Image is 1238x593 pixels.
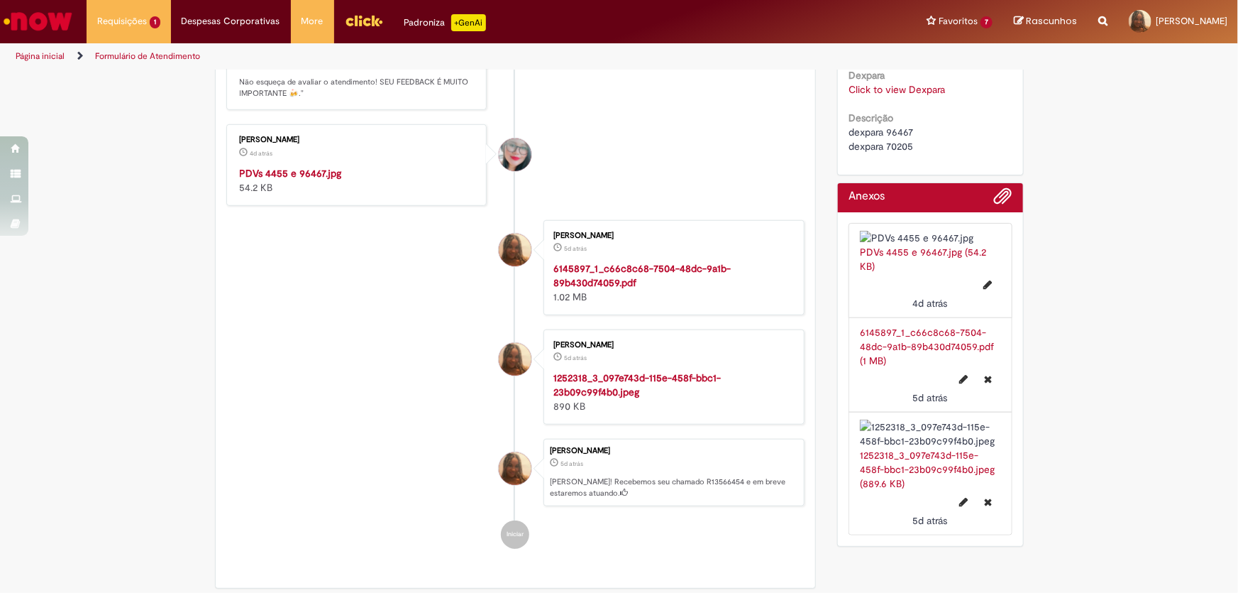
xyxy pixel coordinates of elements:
div: 890 KB [553,371,790,413]
ul: Trilhas de página [11,43,814,70]
a: Click to view Dexpara [849,83,945,96]
time: 25/09/2025 12:28:10 [564,244,587,253]
div: [PERSON_NAME] [240,136,476,144]
span: 5d atrás [913,514,948,527]
div: 54.2 KB [240,166,476,195]
img: ServiceNow [1,7,74,36]
button: Editar nome de arquivo 1252318_3_097e743d-115e-458f-bbc1-23b09c99f4b0.jpeg [951,491,977,513]
button: Editar nome de arquivo PDVs 4455 e 96467.jpg [976,273,1001,296]
span: dexpara 96467 dexpara 70205 [849,126,913,153]
a: Rascunhos [1014,15,1077,28]
div: Maria Luiza Pereira Dos Santos [499,234,531,266]
div: Maria Luiza Pereira Dos Santos [499,452,531,485]
p: [PERSON_NAME]! Recebemos seu chamado R13566454 e em breve estaremos atuando. [550,477,797,499]
a: PDVs 4455 e 96467.jpg [240,167,342,180]
li: Maria Luiza Pereira Dos Santos [226,439,805,507]
img: PDVs 4455 e 96467.jpg [860,231,1001,245]
span: [PERSON_NAME] [1156,15,1227,27]
button: Adicionar anexos [994,187,1012,212]
span: Favoritos [939,14,978,28]
span: Rascunhos [1026,14,1077,28]
span: 4d atrás [250,149,273,158]
p: +GenAi [451,14,486,31]
button: Excluir 6145897_1_c66c8c68-7504-48dc-9a1b-89b430d74059.pdf [976,368,1001,391]
div: [PERSON_NAME] [553,232,790,240]
time: 25/09/2025 12:28:10 [913,391,948,404]
div: Padroniza [404,14,486,31]
a: 1252318_3_097e743d-115e-458f-bbc1-23b09c99f4b0.jpeg (889.6 KB) [860,449,995,490]
span: Requisições [97,14,147,28]
button: Editar nome de arquivo 6145897_1_c66c8c68-7504-48dc-9a1b-89b430d74059.pdf [951,368,977,391]
a: 6145897_1_c66c8c68-7504-48dc-9a1b-89b430d74059.pdf (1 MB) [860,326,994,367]
b: Dexpara [849,69,885,82]
span: 5d atrás [913,391,948,404]
button: Excluir 1252318_3_097e743d-115e-458f-bbc1-23b09c99f4b0.jpeg [976,491,1001,513]
time: 25/09/2025 12:21:28 [913,514,948,527]
div: 1.02 MB [553,261,790,304]
span: 1 [150,16,160,28]
time: 25/09/2025 12:21:28 [564,354,587,362]
div: [PERSON_NAME] [550,447,797,455]
h2: Anexos [849,190,885,203]
a: Formulário de Atendimento [95,50,200,62]
img: click_logo_yellow_360x200.png [345,10,383,31]
div: [PERSON_NAME] [553,341,790,349]
img: 1252318_3_097e743d-115e-458f-bbc1-23b09c99f4b0.jpeg [860,420,1001,448]
span: More [302,14,324,28]
a: Página inicial [16,50,65,62]
span: 7 [980,16,993,28]
span: 4d atrás [913,297,948,310]
span: 5d atrás [564,354,587,362]
div: Maria Luiza Pereira Dos Santos [499,343,531,376]
a: PDVs 4455 e 96467.jpg (54.2 KB) [860,246,986,273]
span: 5d atrás [564,244,587,253]
b: Descrição [849,111,893,124]
time: 25/09/2025 12:34:32 [560,459,583,468]
div: Franciele Fernanda Melo dos Santos [499,138,531,171]
time: 25/09/2025 19:57:52 [250,149,273,158]
a: 1252318_3_097e743d-115e-458f-bbc1-23b09c99f4b0.jpeg [553,371,721,398]
time: 25/09/2025 19:57:52 [913,297,948,310]
a: 6145897_1_c66c8c68-7504-48dc-9a1b-89b430d74059.pdf [553,262,731,289]
span: 5d atrás [560,459,583,468]
span: Despesas Corporativas [182,14,280,28]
